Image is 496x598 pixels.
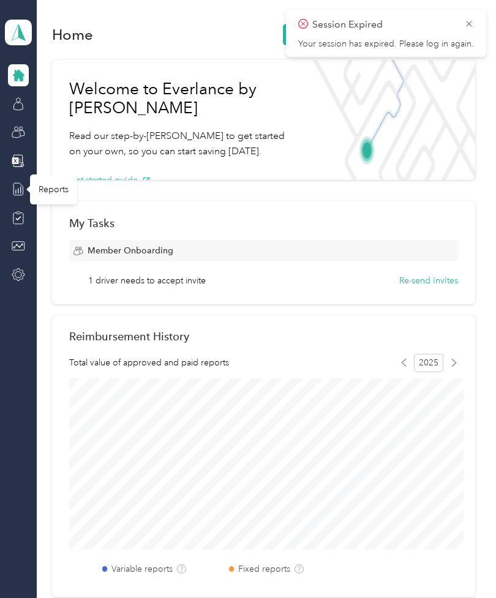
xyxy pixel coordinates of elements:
span: 1 driver needs to accept invite [88,274,206,287]
p: Your session has expired. Please log in again. [298,39,474,50]
p: Session Expired [312,17,456,32]
span: 2025 [414,354,443,372]
iframe: Everlance-gr Chat Button Frame [427,529,496,598]
label: Fixed reports [238,562,290,575]
h2: Reimbursement History [69,330,189,343]
span: Total value of approved and paid reports [69,356,229,369]
button: Get started guide [69,174,151,187]
button: Re-send invites [399,274,458,287]
img: Welcome to everlance [306,60,475,180]
span: Member Onboarding [88,244,173,257]
div: Reports [30,174,77,204]
label: Variable reports [111,562,173,575]
h1: Welcome to Everlance by [PERSON_NAME] [69,80,289,118]
div: My Tasks [69,217,458,230]
button: Invite members [283,24,361,45]
h1: Home [52,28,93,41]
p: Read our step-by-[PERSON_NAME] to get started on your own, so you can start saving [DATE]. [69,129,289,159]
